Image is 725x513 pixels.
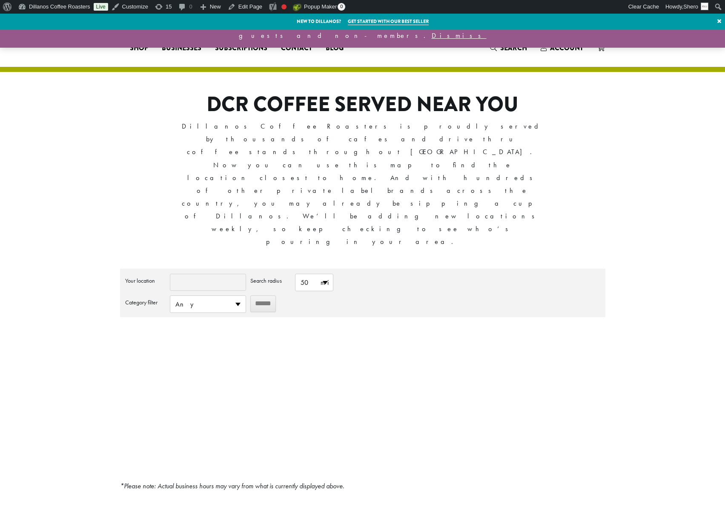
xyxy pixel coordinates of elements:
span: Any [170,296,246,312]
span: Subscriptions [215,43,267,54]
label: Your location [125,274,166,287]
span: Contact [281,43,312,54]
span: 0 [338,3,345,11]
a: Search [483,41,534,55]
span: Businesses [162,43,201,54]
span: Shero [683,3,698,10]
h1: DCR COFFEE SERVED NEAR YOU [181,92,544,117]
span: Account [550,43,583,53]
p: Dillanos Coffee Roasters is proudly served by thousands of cafes and drive thru coffee stands thr... [181,120,544,248]
label: Search radius [250,274,291,287]
a: Dismiss [432,31,487,40]
div: Focus keyphrase not set [281,4,287,9]
a: × [714,14,725,29]
span: Blog [326,43,344,54]
label: Category filter [125,295,166,309]
a: Shop [123,41,155,55]
span: Search [500,43,527,53]
span: Shop [130,43,148,54]
a: Live [94,3,108,11]
span: 50 mi [295,274,333,291]
a: Get started with our best seller [348,18,429,25]
em: *Please note: Actual business hours may vary from what is currently displayed above. [120,481,344,490]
